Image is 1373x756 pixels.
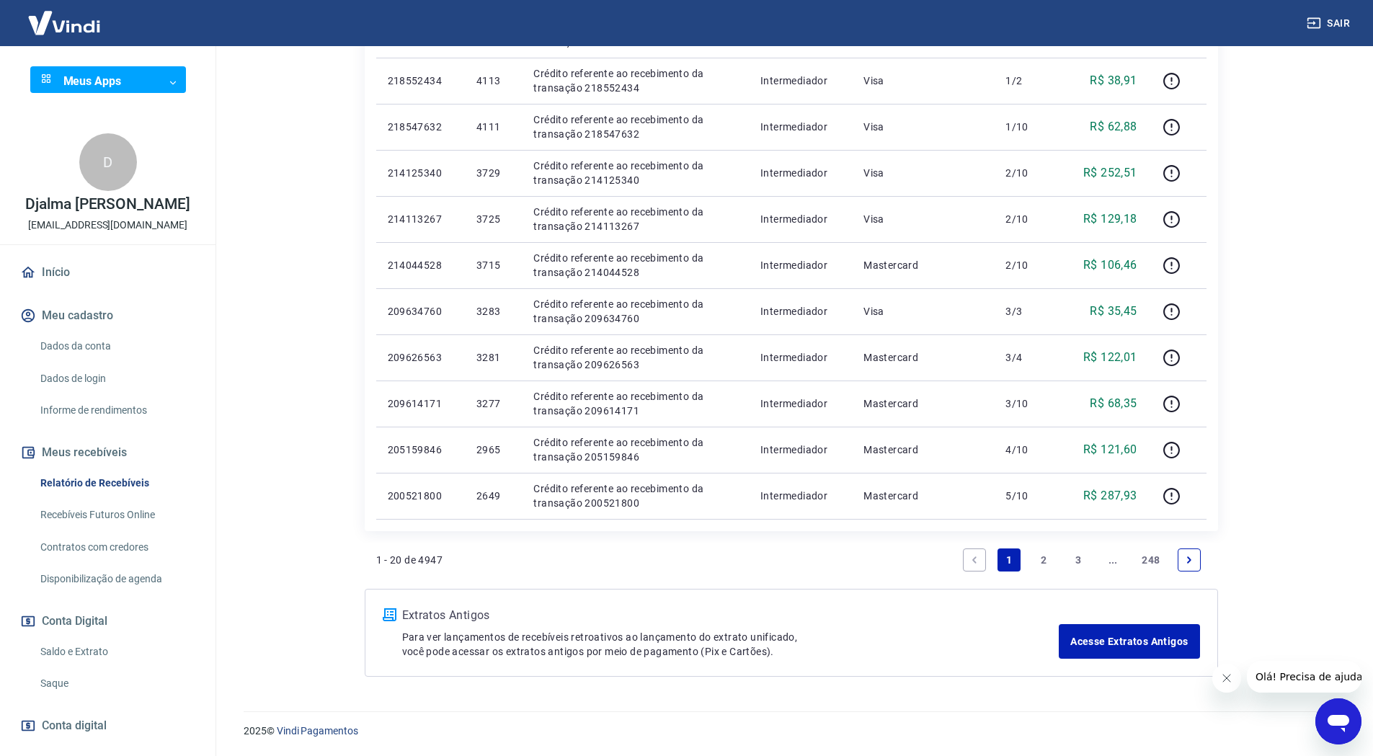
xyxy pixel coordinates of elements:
[1032,548,1055,572] a: Page 2
[1090,72,1137,89] p: R$ 38,91
[760,120,840,134] p: Intermediador
[997,548,1021,572] a: Page 1 is your current page
[863,212,982,226] p: Visa
[35,332,198,361] a: Dados da conta
[17,437,198,468] button: Meus recebíveis
[388,74,453,88] p: 218552434
[533,481,737,510] p: Crédito referente ao recebimento da transação 200521800
[35,533,198,562] a: Contratos com credores
[760,489,840,503] p: Intermediador
[1315,698,1361,744] iframe: Botão para abrir a janela de mensagens
[1136,548,1165,572] a: Page 248
[963,548,986,572] a: Previous page
[533,297,737,326] p: Crédito referente ao recebimento da transação 209634760
[1212,664,1241,693] iframe: Fechar mensagem
[476,350,510,365] p: 3281
[863,304,982,319] p: Visa
[17,300,198,332] button: Meu cadastro
[1059,624,1199,659] a: Acesse Extratos Antigos
[1005,489,1048,503] p: 5/10
[476,258,510,272] p: 3715
[388,350,453,365] p: 209626563
[277,725,358,737] a: Vindi Pagamentos
[35,637,198,667] a: Saldo e Extrato
[1083,441,1137,458] p: R$ 121,60
[388,443,453,457] p: 205159846
[476,443,510,457] p: 2965
[9,10,121,22] span: Olá! Precisa de ajuda?
[1090,303,1137,320] p: R$ 35,45
[376,553,443,567] p: 1 - 20 de 4947
[1083,487,1137,504] p: R$ 287,93
[1083,164,1137,182] p: R$ 252,51
[863,258,982,272] p: Mastercard
[79,133,137,191] div: D
[1304,10,1356,37] button: Sair
[476,212,510,226] p: 3725
[863,489,982,503] p: Mastercard
[533,66,737,95] p: Crédito referente ao recebimento da transação 218552434
[388,258,453,272] p: 214044528
[476,120,510,134] p: 4111
[476,396,510,411] p: 3277
[1005,443,1048,457] p: 4/10
[533,159,737,187] p: Crédito referente ao recebimento da transação 214125340
[760,443,840,457] p: Intermediador
[1067,548,1090,572] a: Page 3
[533,205,737,234] p: Crédito referente ao recebimento da transação 214113267
[863,166,982,180] p: Visa
[35,364,198,393] a: Dados de login
[388,489,453,503] p: 200521800
[1005,350,1048,365] p: 3/4
[533,112,737,141] p: Crédito referente ao recebimento da transação 218547632
[17,605,198,637] button: Conta Digital
[1005,166,1048,180] p: 2/10
[35,564,198,594] a: Disponibilização de agenda
[957,543,1206,577] ul: Pagination
[863,120,982,134] p: Visa
[1083,257,1137,274] p: R$ 106,46
[42,716,107,736] span: Conta digital
[1083,349,1137,366] p: R$ 122,01
[476,489,510,503] p: 2649
[1090,118,1137,135] p: R$ 62,88
[476,74,510,88] p: 4113
[1005,304,1048,319] p: 3/3
[760,258,840,272] p: Intermediador
[863,443,982,457] p: Mastercard
[35,468,198,498] a: Relatório de Recebíveis
[388,304,453,319] p: 209634760
[244,724,1338,739] p: 2025 ©
[28,218,187,233] p: [EMAIL_ADDRESS][DOMAIN_NAME]
[760,304,840,319] p: Intermediador
[533,343,737,372] p: Crédito referente ao recebimento da transação 209626563
[1090,395,1137,412] p: R$ 68,35
[1178,548,1201,572] a: Next page
[1101,548,1124,572] a: Jump forward
[17,710,198,742] a: Conta digital
[402,630,1059,659] p: Para ver lançamentos de recebíveis retroativos ao lançamento do extrato unificado, você pode aces...
[1083,210,1137,228] p: R$ 129,18
[17,257,198,288] a: Início
[863,350,982,365] p: Mastercard
[760,396,840,411] p: Intermediador
[533,251,737,280] p: Crédito referente ao recebimento da transação 214044528
[863,396,982,411] p: Mastercard
[388,212,453,226] p: 214113267
[1005,396,1048,411] p: 3/10
[760,166,840,180] p: Intermediador
[35,500,198,530] a: Recebíveis Futuros Online
[1005,258,1048,272] p: 2/10
[1247,661,1361,693] iframe: Mensagem da empresa
[476,166,510,180] p: 3729
[1005,74,1048,88] p: 1/2
[388,120,453,134] p: 218547632
[476,304,510,319] p: 3283
[1005,120,1048,134] p: 1/10
[760,212,840,226] p: Intermediador
[25,197,190,212] p: Djalma [PERSON_NAME]
[17,1,111,45] img: Vindi
[388,166,453,180] p: 214125340
[402,607,1059,624] p: Extratos Antigos
[760,74,840,88] p: Intermediador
